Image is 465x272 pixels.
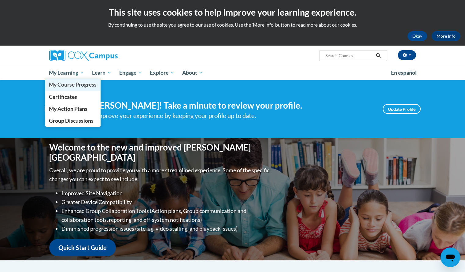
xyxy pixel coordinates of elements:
li: Diminished progression issues (site lag, video stalling, and playback issues) [61,224,271,233]
p: By continuing to use the site you agree to our use of cookies. Use the ‘More info’ button to read... [5,21,460,28]
a: About [178,66,207,80]
a: Learn [88,66,115,80]
h4: Hi [PERSON_NAME]! Take a minute to review your profile. [81,100,374,111]
a: My Course Progress [45,79,101,91]
a: More Info [432,31,460,41]
a: My Learning [45,66,88,80]
img: Profile Image [45,95,72,123]
h1: Welcome to the new and improved [PERSON_NAME][GEOGRAPHIC_DATA] [49,142,271,163]
a: Certificates [45,91,101,103]
button: Search [374,52,383,59]
li: Greater Device Compatibility [61,198,271,207]
input: Search Courses [325,52,374,59]
img: Cox Campus [49,50,118,61]
p: Overall, we are proud to provide you with a more streamlined experience. Some of the specific cha... [49,166,271,184]
h2: This site uses cookies to help improve your learning experience. [5,6,460,18]
div: Help improve your experience by keeping your profile up to date. [81,111,374,121]
a: Group Discussions [45,115,101,127]
span: Learn [92,69,111,76]
div: Main menu [40,66,425,80]
button: Account Settings [398,50,416,60]
span: My Learning [49,69,84,76]
a: Quick Start Guide [49,239,116,256]
span: Engage [119,69,142,76]
span: Group Discussions [49,117,94,124]
a: En español [387,66,421,79]
li: Enhanced Group Collaboration Tools (Action plans, Group communication and collaboration tools, re... [61,207,271,224]
a: Update Profile [383,104,421,114]
a: Cox Campus [49,50,165,61]
a: Explore [146,66,178,80]
span: En español [391,69,417,76]
span: My Action Plans [49,106,87,112]
span: Explore [150,69,174,76]
span: About [182,69,203,76]
a: Engage [115,66,146,80]
button: Okay [408,31,427,41]
span: Certificates [49,94,77,100]
span: My Course Progress [49,81,97,88]
li: Improved Site Navigation [61,189,271,198]
a: My Action Plans [45,103,101,115]
iframe: Button to launch messaging window [441,248,460,267]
